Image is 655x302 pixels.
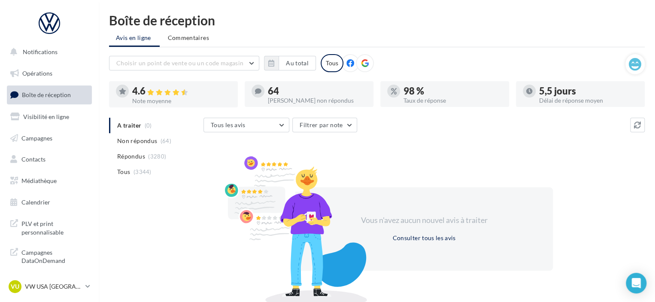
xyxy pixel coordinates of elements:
button: Tous les avis [203,118,289,132]
a: Visibilité en ligne [5,108,94,126]
span: Opérations [22,70,52,77]
div: 98 % [403,86,502,96]
span: (64) [161,137,171,144]
span: VU [11,282,19,291]
div: 4.6 [132,86,231,96]
button: Au total [279,56,316,70]
a: PLV et print personnalisable [5,214,94,240]
button: Au total [264,56,316,70]
span: Notifications [23,48,58,55]
span: (3344) [133,168,152,175]
span: Calendrier [21,198,50,206]
div: 5,5 jours [539,86,638,96]
button: Consulter tous les avis [389,233,459,243]
a: Médiathèque [5,172,94,190]
span: Tous les avis [211,121,246,128]
div: Note moyenne [132,98,231,104]
div: [PERSON_NAME] non répondus [268,98,367,104]
div: Tous [321,54,343,72]
a: Boîte de réception [5,85,94,104]
button: Choisir un point de vente ou un code magasin [109,56,259,70]
span: Commentaires [168,34,209,41]
a: VU VW USA [GEOGRAPHIC_DATA] [7,278,92,295]
span: Tous [117,168,130,176]
span: Non répondus [117,137,157,145]
div: Vous n'avez aucun nouvel avis à traiter [350,215,498,226]
span: Campagnes [21,134,52,141]
span: Répondus [117,152,145,161]
div: Délai de réponse moyen [539,98,638,104]
div: 64 [268,86,367,96]
a: Opérations [5,64,94,82]
span: Visibilité en ligne [23,113,69,120]
button: Filtrer par note [292,118,357,132]
a: Campagnes DataOnDemand [5,243,94,268]
span: Boîte de réception [22,91,71,98]
button: Notifications [5,43,90,61]
span: Contacts [21,156,45,163]
span: Choisir un point de vente ou un code magasin [116,59,243,67]
div: Boîte de réception [109,14,645,27]
div: Taux de réponse [403,98,502,104]
a: Campagnes [5,129,94,147]
span: Campagnes DataOnDemand [21,247,88,265]
span: Médiathèque [21,177,57,184]
div: Open Intercom Messenger [626,273,646,293]
span: PLV et print personnalisable [21,218,88,236]
p: VW USA [GEOGRAPHIC_DATA] [25,282,82,291]
a: Contacts [5,150,94,168]
span: (3280) [148,153,166,160]
a: Calendrier [5,193,94,211]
